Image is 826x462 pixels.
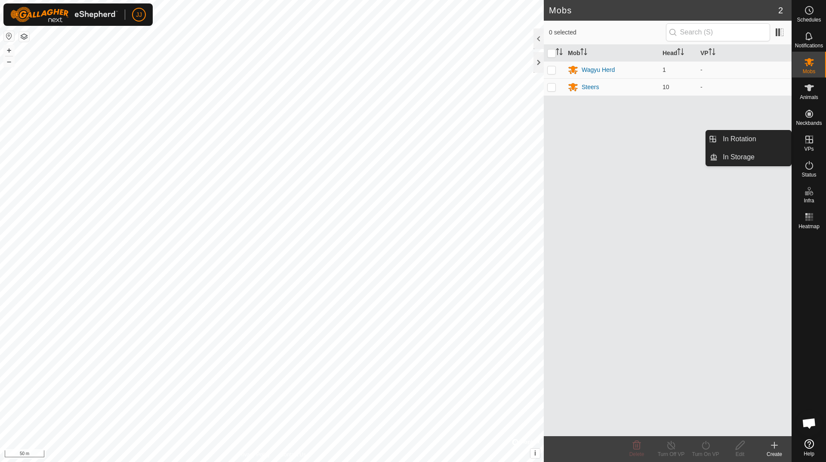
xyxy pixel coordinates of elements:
button: Reset Map [4,31,14,41]
a: Help [792,436,826,460]
span: Notifications [795,43,823,48]
li: In Rotation [706,130,791,148]
span: In Rotation [723,134,756,144]
td: - [697,78,792,96]
button: i [530,449,540,458]
div: Turn On VP [688,450,723,458]
li: In Storage [706,149,791,166]
input: Search (S) [666,23,770,41]
button: – [4,56,14,67]
span: i [534,450,536,457]
div: Create [757,450,792,458]
a: In Rotation [718,130,791,148]
span: Animals [800,95,818,100]
div: Wagyu Herd [582,65,615,74]
span: In Storage [723,152,755,162]
th: Mob [564,45,659,62]
button: + [4,45,14,56]
span: Schedules [797,17,821,22]
th: Head [659,45,697,62]
td: - [697,61,792,78]
div: Edit [723,450,757,458]
span: Help [804,451,814,456]
span: VPs [804,146,814,152]
span: Status [801,172,816,177]
p-sorticon: Activate to sort [580,50,587,56]
span: 0 selected [549,28,666,37]
div: Turn Off VP [654,450,688,458]
p-sorticon: Activate to sort [556,50,563,56]
a: In Storage [718,149,791,166]
a: Contact Us [280,451,306,459]
button: Map Layers [19,31,29,42]
img: Gallagher Logo [10,7,118,22]
span: Infra [804,198,814,203]
span: Neckbands [796,121,822,126]
th: VP [697,45,792,62]
span: 1 [663,66,666,73]
a: Privacy Policy [238,451,270,459]
span: 2 [778,4,783,17]
h2: Mobs [549,5,778,16]
span: Delete [629,451,644,457]
span: Heatmap [798,224,820,229]
div: Steers [582,83,599,92]
a: Open chat [796,410,822,436]
span: 10 [663,84,669,90]
p-sorticon: Activate to sort [709,50,715,56]
p-sorticon: Activate to sort [677,50,684,56]
span: JJ [136,10,142,19]
span: Mobs [803,69,815,74]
